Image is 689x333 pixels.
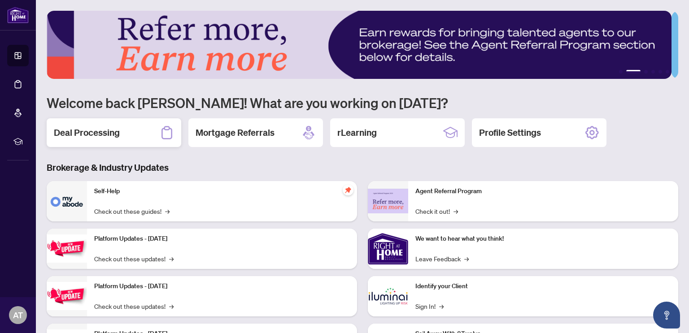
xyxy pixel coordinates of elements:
p: Platform Updates - [DATE] [94,281,350,291]
span: → [169,301,174,311]
p: Agent Referral Program [415,186,671,196]
a: Check out these updates!→ [94,254,174,264]
a: Sign In!→ [415,301,444,311]
p: Self-Help [94,186,350,196]
a: Check it out!→ [415,206,458,216]
img: Identify your Client [368,276,408,316]
button: Open asap [653,302,680,329]
img: Agent Referral Program [368,189,408,213]
button: 3 [644,70,648,74]
span: AT [13,309,23,321]
button: 6 [666,70,669,74]
a: Check out these updates!→ [94,301,174,311]
button: 2 [626,70,641,74]
h2: Mortgage Referrals [196,126,275,139]
img: We want to hear what you think! [368,229,408,269]
button: 5 [658,70,662,74]
button: 1 [619,70,623,74]
h2: rLearning [337,126,377,139]
a: Leave Feedback→ [415,254,469,264]
span: → [169,254,174,264]
p: Platform Updates - [DATE] [94,234,350,244]
h1: Welcome back [PERSON_NAME]! What are you working on [DATE]? [47,94,678,111]
h3: Brokerage & Industry Updates [47,161,678,174]
img: Platform Updates - July 21, 2025 [47,234,87,263]
h2: Profile Settings [479,126,541,139]
img: Slide 1 [47,11,672,79]
button: 4 [651,70,655,74]
span: → [439,301,444,311]
img: Platform Updates - July 8, 2025 [47,282,87,310]
p: Identify your Client [415,281,671,291]
span: → [464,254,469,264]
span: → [165,206,170,216]
a: Check out these guides!→ [94,206,170,216]
img: logo [7,7,29,23]
span: pushpin [343,185,353,195]
h2: Deal Processing [54,126,120,139]
img: Self-Help [47,181,87,221]
p: We want to hear what you think! [415,234,671,244]
span: → [454,206,458,216]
